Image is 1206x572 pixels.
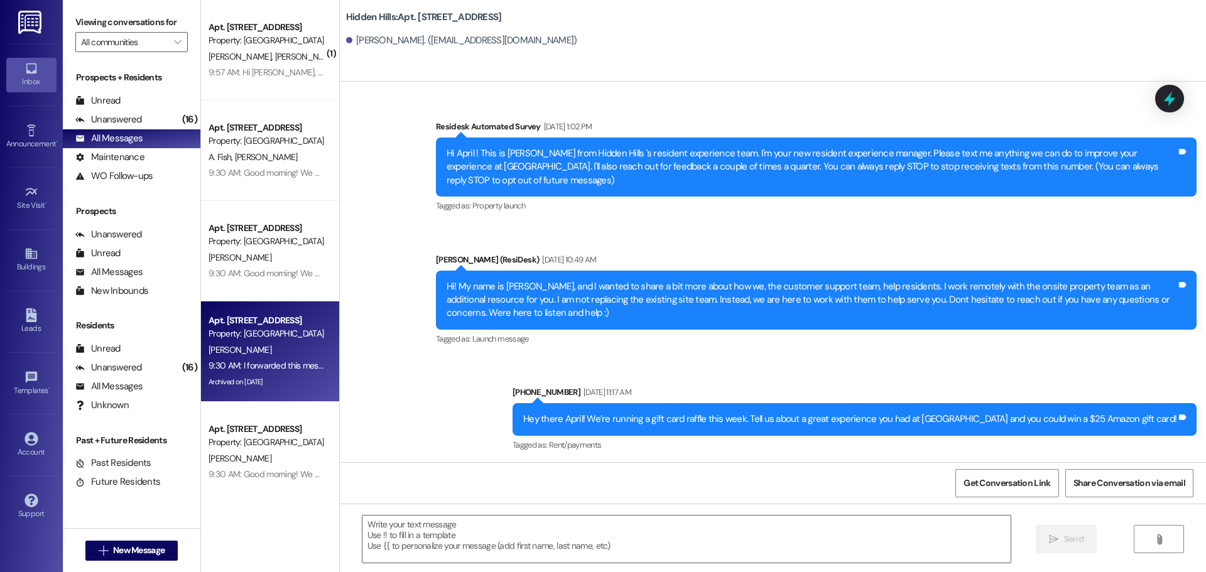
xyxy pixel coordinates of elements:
div: Tagged as: [513,436,1197,454]
span: [PERSON_NAME] [274,51,337,62]
div: Hey there April! We’re running a gift card raffle this week. Tell us about a great experience you... [523,413,1176,426]
a: Buildings [6,243,57,277]
div: Unanswered [75,113,142,126]
a: Support [6,490,57,524]
div: 9:57 AM: Hi [PERSON_NAME], will they need in the apartment [DATE]? If so do you know what time? I... [209,67,864,78]
div: Residents [63,319,200,332]
div: (16) [179,358,200,377]
div: [PERSON_NAME] (ResiDesk) [436,253,1197,271]
span: New Message [113,544,165,557]
button: Share Conversation via email [1065,469,1193,497]
div: Unanswered [75,361,142,374]
div: Prospects + Residents [63,71,200,84]
b: Hidden Hills: Apt. [STREET_ADDRESS] [346,11,502,24]
span: A. Fish [209,151,235,163]
div: Unknown [75,399,129,412]
div: [PHONE_NUMBER] [513,386,1197,403]
div: [DATE] 1:02 PM [541,120,592,133]
i:  [1049,534,1058,544]
div: 9:30 AM: I forwarded this message just in case you go outside while I am not home. [209,360,511,371]
div: Tagged as: [436,330,1197,348]
div: All Messages [75,380,143,393]
i:  [99,546,108,556]
div: New Inbounds [75,284,148,298]
div: Residesk Automated Survey [436,120,1197,138]
input: All communities [81,32,168,52]
label: Viewing conversations for [75,13,188,32]
a: Templates • [6,367,57,401]
img: ResiDesk Logo [18,11,44,34]
span: Get Conversation Link [964,477,1050,490]
span: [PERSON_NAME] [209,453,271,464]
div: Apt. [STREET_ADDRESS] [209,21,325,34]
div: Property: [GEOGRAPHIC_DATA] [209,134,325,148]
div: Maintenance [75,151,144,164]
div: Unanswered [75,228,142,241]
div: Tagged as: [436,197,1197,215]
div: [DATE] 10:49 AM [539,253,596,266]
div: All Messages [75,132,143,145]
div: 9:30 AM: Good morning! We wanted to make you aware that we currently have contractors on site wor... [209,267,1158,279]
span: [PERSON_NAME] [209,252,271,263]
span: Share Conversation via email [1073,477,1185,490]
a: Site Visit • [6,181,57,215]
div: Past Residents [75,456,151,470]
span: • [45,199,47,208]
div: WO Follow-ups [75,170,153,183]
div: Property: [GEOGRAPHIC_DATA] [209,436,325,449]
button: Get Conversation Link [955,469,1058,497]
div: Future Residents [75,475,160,488]
span: [PERSON_NAME] [209,344,271,355]
span: Launch message [472,333,529,344]
div: Unread [75,94,121,107]
div: Property: [GEOGRAPHIC_DATA] [209,327,325,340]
div: Unread [75,247,121,260]
div: Property: [GEOGRAPHIC_DATA] [209,34,325,47]
div: 9:30 AM: Good morning! We wanted to make you aware that we currently have contractors on site wor... [209,167,1158,178]
div: Unread [75,342,121,355]
div: Apt. [STREET_ADDRESS] [209,121,325,134]
div: Hi April ! This is [PERSON_NAME] from Hidden Hills 's resident experience team. I'm your new resi... [447,147,1176,187]
span: [PERSON_NAME] [235,151,298,163]
div: 9:30 AM: Good morning! We wanted to make you aware that we currently have contractors on site wor... [209,468,1158,480]
span: Rent/payments [549,440,602,450]
div: Apt. [STREET_ADDRESS] [209,222,325,235]
div: Hi! My name is [PERSON_NAME], and I wanted to share a bit more about how we, the customer support... [447,280,1176,320]
i:  [174,37,181,47]
a: Inbox [6,58,57,92]
div: (16) [179,110,200,129]
div: [PERSON_NAME]. ([EMAIL_ADDRESS][DOMAIN_NAME]) [346,34,577,47]
span: Property launch [472,200,525,211]
span: Send [1064,532,1084,546]
a: Account [6,428,57,462]
div: All Messages [75,266,143,279]
div: Apt. [STREET_ADDRESS] [209,423,325,436]
i:  [1154,534,1164,544]
span: • [56,138,58,146]
a: Leads [6,305,57,338]
div: [DATE] 11:17 AM [580,386,631,399]
button: Send [1036,525,1097,553]
button: New Message [85,541,178,561]
span: [PERSON_NAME] [209,51,275,62]
div: Apt. [STREET_ADDRESS] [209,314,325,327]
div: Property: [GEOGRAPHIC_DATA] [209,235,325,248]
div: Prospects [63,205,200,218]
div: Archived on [DATE] [207,374,326,390]
span: • [48,384,50,393]
div: Past + Future Residents [63,434,200,447]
